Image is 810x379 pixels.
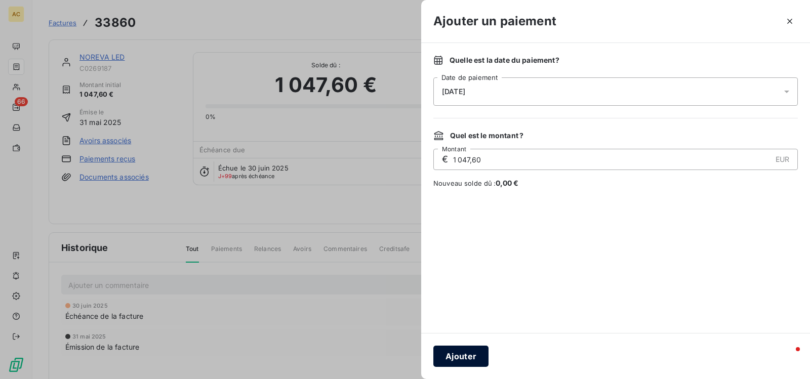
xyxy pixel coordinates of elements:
[433,12,556,30] h3: Ajouter un paiement
[433,178,798,188] span: Nouveau solde dû :
[442,88,465,96] span: [DATE]
[450,131,523,141] span: Quel est le montant ?
[496,179,519,187] span: 0,00 €
[776,345,800,369] iframe: Intercom live chat
[433,346,489,367] button: Ajouter
[450,55,559,65] span: Quelle est la date du paiement ?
